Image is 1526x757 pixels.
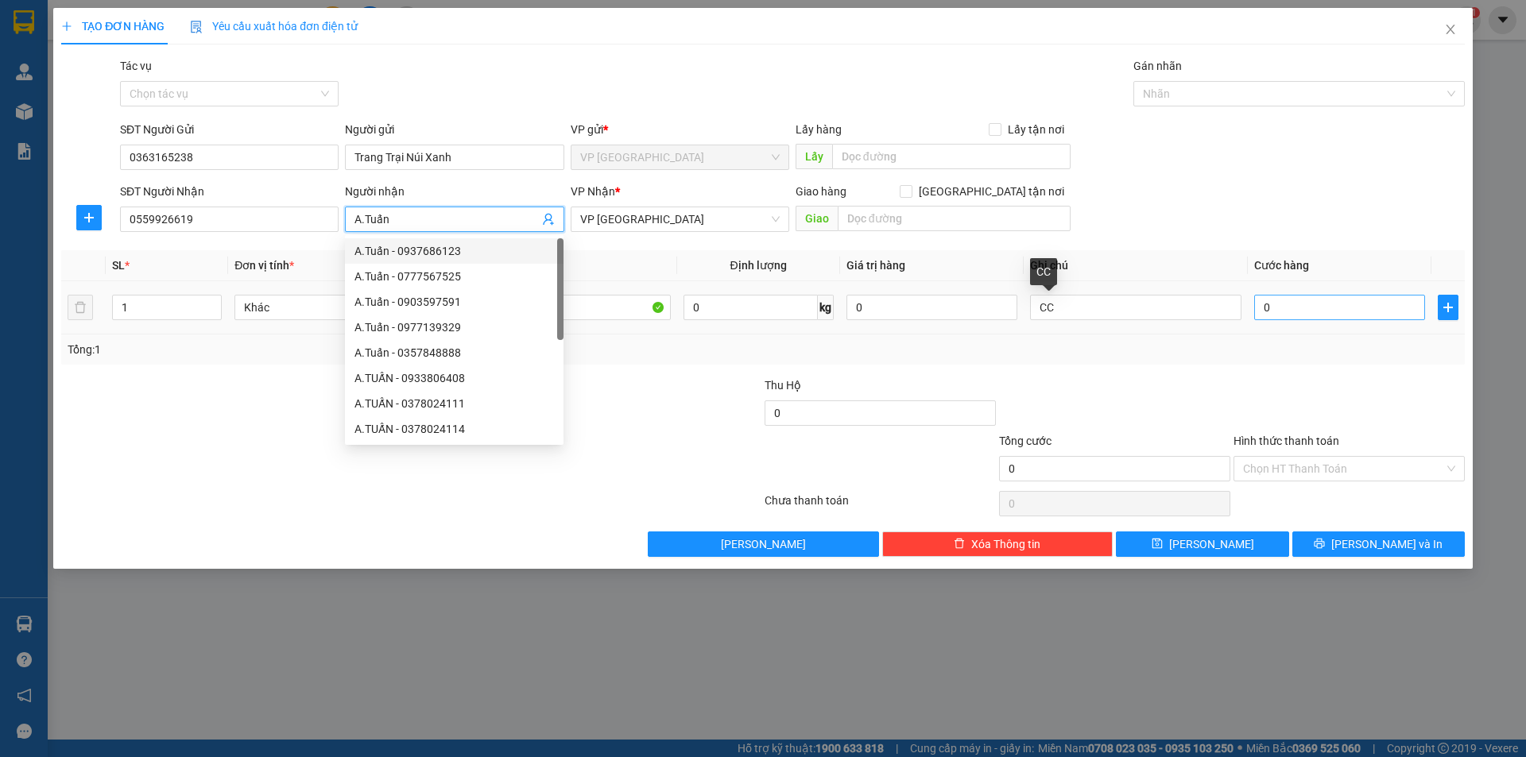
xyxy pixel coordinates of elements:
[796,185,846,198] span: Giao hàng
[796,206,838,231] span: Giao
[1234,435,1339,447] label: Hình thức thanh toán
[721,535,806,553] span: [PERSON_NAME]
[354,395,554,412] div: A.TUẤN - 0378024111
[818,295,834,320] span: kg
[61,20,165,33] span: TẠO ĐƠN HÀNG
[832,144,1071,169] input: Dọc đường
[1254,259,1309,272] span: Cước hàng
[1428,8,1473,52] button: Close
[354,242,554,260] div: A.Tuấn - 0937686123
[190,20,358,33] span: Yêu cầu xuất hóa đơn điện tử
[1438,295,1458,320] button: plus
[77,211,101,224] span: plus
[1331,535,1443,553] span: [PERSON_NAME] và In
[648,531,879,557] button: [PERSON_NAME]
[459,295,670,320] input: VD: Bàn, Ghế
[1152,538,1163,550] span: save
[1001,121,1071,138] span: Lấy tận nơi
[120,183,339,200] div: SĐT Người Nhận
[345,264,564,289] div: A.Tuấn - 0777567525
[354,369,554,387] div: A.TUẤN - 0933806408
[61,21,72,32] span: plus
[345,340,564,365] div: A.Tuấn - 0357848888
[354,293,554,311] div: A.Tuấn - 0903597591
[846,295,1017,320] input: 0
[354,344,554,361] div: A.Tuấn - 0357848888
[571,121,789,138] div: VP gửi
[120,121,339,138] div: SĐT Người Gửi
[1439,301,1458,314] span: plus
[838,206,1071,231] input: Dọc đường
[345,416,564,442] div: A.TUẤN - 0378024114
[882,531,1114,557] button: deleteXóa Thông tin
[542,213,555,226] span: user-add
[345,365,564,391] div: A.TUẤN - 0933806408
[580,145,780,169] span: VP Đà Lạt
[1444,23,1457,36] span: close
[763,492,997,519] div: Chưa thanh toán
[354,420,554,438] div: A.TUẤN - 0378024114
[1116,531,1288,557] button: save[PERSON_NAME]
[1292,531,1465,557] button: printer[PERSON_NAME] và In
[68,341,589,358] div: Tổng: 1
[971,535,1040,553] span: Xóa Thông tin
[190,21,203,33] img: icon
[354,319,554,336] div: A.Tuấn - 0977139329
[120,60,152,72] label: Tác vụ
[112,259,125,272] span: SL
[68,295,93,320] button: delete
[1030,295,1241,320] input: Ghi Chú
[1314,538,1325,550] span: printer
[571,185,615,198] span: VP Nhận
[354,268,554,285] div: A.Tuấn - 0777567525
[846,259,905,272] span: Giá trị hàng
[1169,535,1254,553] span: [PERSON_NAME]
[1133,60,1182,72] label: Gán nhãn
[345,289,564,315] div: A.Tuấn - 0903597591
[1024,250,1248,281] th: Ghi chú
[345,183,564,200] div: Người nhận
[796,123,842,136] span: Lấy hàng
[76,205,102,230] button: plus
[345,238,564,264] div: A.Tuấn - 0937686123
[345,391,564,416] div: A.TUẤN - 0378024111
[345,121,564,138] div: Người gửi
[244,295,436,319] span: Khác
[796,144,832,169] span: Lấy
[912,183,1071,200] span: [GEOGRAPHIC_DATA] tận nơi
[999,435,1052,447] span: Tổng cước
[730,259,787,272] span: Định lượng
[765,379,801,392] span: Thu Hộ
[345,315,564,340] div: A.Tuấn - 0977139329
[234,259,294,272] span: Đơn vị tính
[954,538,965,550] span: delete
[580,207,780,231] span: VP Đà Nẵng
